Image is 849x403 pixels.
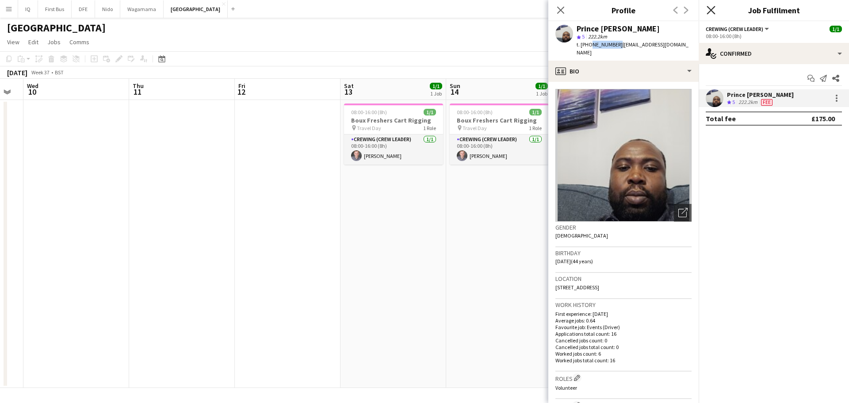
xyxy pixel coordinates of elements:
span: Crewing (Crew Leader) [706,26,763,32]
h1: [GEOGRAPHIC_DATA] [7,21,106,35]
p: Worked jobs count: 6 [555,350,692,357]
app-card-role: Crewing (Crew Leader)1/108:00-16:00 (8h)[PERSON_NAME] [450,134,549,165]
span: 1 Role [529,125,542,131]
span: 1/1 [830,26,842,32]
h3: Birthday [555,249,692,257]
div: [DATE] [7,68,27,77]
span: 11 [131,87,144,97]
app-card-role: Crewing (Crew Leader)1/108:00-16:00 (8h)[PERSON_NAME] [344,134,443,165]
button: Wagamama [120,0,164,18]
span: 5 [732,99,735,105]
div: Open photos pop-in [674,204,692,222]
p: Favourite job: Events (Driver) [555,324,692,330]
span: Jobs [47,38,61,46]
span: 12 [237,87,245,97]
span: Fri [238,82,245,90]
div: 1 Job [536,90,547,97]
span: Travel Day [357,125,381,131]
div: 1 Job [430,90,442,97]
div: 222.2km [737,99,759,106]
div: Crew has different fees then in role [759,99,774,106]
div: 08:00-16:00 (8h) [706,33,842,39]
span: Travel Day [463,125,487,131]
span: Edit [28,38,38,46]
span: [DATE] (44 years) [555,258,593,265]
h3: Gender [555,223,692,231]
h3: Boux Freshers Cart Rigging [450,116,549,124]
app-job-card: 08:00-16:00 (8h)1/1Boux Freshers Cart Rigging Travel Day1 RoleCrewing (Crew Leader)1/108:00-16:00... [344,104,443,165]
div: Bio [548,61,699,82]
button: Nido [95,0,120,18]
a: Comms [66,36,93,48]
h3: Job Fulfilment [699,4,849,16]
a: Jobs [44,36,64,48]
span: [STREET_ADDRESS] [555,284,599,291]
span: Week 37 [29,69,51,76]
a: Edit [25,36,42,48]
div: Total fee [706,114,736,123]
div: Confirmed [699,43,849,64]
h3: Work history [555,301,692,309]
span: Comms [69,38,89,46]
button: DFE [72,0,95,18]
p: Average jobs: 0.64 [555,317,692,324]
button: Crewing (Crew Leader) [706,26,770,32]
span: 08:00-16:00 (8h) [351,109,387,115]
span: 222.2km [586,33,609,40]
span: | [EMAIL_ADDRESS][DOMAIN_NAME] [577,41,688,56]
h3: Profile [548,4,699,16]
p: Applications total count: 16 [555,330,692,337]
a: View [4,36,23,48]
span: Fee [761,99,773,106]
p: First experience: [DATE] [555,311,692,317]
div: Prince [PERSON_NAME] [577,25,660,33]
button: IQ [18,0,38,18]
span: 1/1 [430,83,442,89]
h3: Roles [555,373,692,383]
span: [DEMOGRAPHIC_DATA] [555,232,608,239]
span: 1/1 [535,83,548,89]
div: BST [55,69,64,76]
span: View [7,38,19,46]
span: Sat [344,82,354,90]
span: Wed [27,82,38,90]
h3: Boux Freshers Cart Rigging [344,116,443,124]
span: Volunteer [555,384,577,391]
button: [GEOGRAPHIC_DATA] [164,0,228,18]
span: Thu [133,82,144,90]
span: 1/1 [424,109,436,115]
app-job-card: 08:00-16:00 (8h)1/1Boux Freshers Cart Rigging Travel Day1 RoleCrewing (Crew Leader)1/108:00-16:00... [450,104,549,165]
p: Worked jobs total count: 16 [555,357,692,364]
span: t. [PHONE_NUMBER] [577,41,623,48]
span: 1 Role [423,125,436,131]
div: £175.00 [811,114,835,123]
span: 1/1 [529,109,542,115]
span: 14 [448,87,460,97]
span: 08:00-16:00 (8h) [457,109,493,115]
div: Prince [PERSON_NAME] [727,91,794,99]
span: 13 [343,87,354,97]
img: Crew avatar or photo [555,89,692,222]
p: Cancelled jobs count: 0 [555,337,692,344]
h3: Location [555,275,692,283]
p: Cancelled jobs total count: 0 [555,344,692,350]
span: 10 [26,87,38,97]
span: Sun [450,82,460,90]
span: 5 [582,33,585,40]
button: First Bus [38,0,72,18]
